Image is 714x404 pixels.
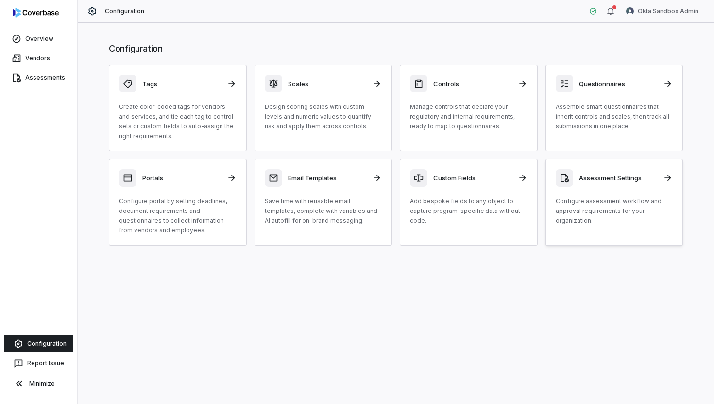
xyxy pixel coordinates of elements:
h3: Custom Fields [433,174,512,182]
h3: Assessment Settings [579,174,658,182]
a: TagsCreate color-coded tags for vendors and services, and tie each tag to control sets or custom ... [109,65,247,151]
p: Add bespoke fields to any object to capture program-specific data without code. [410,196,527,226]
a: Assessments [2,69,75,87]
h3: Email Templates [288,174,367,182]
p: Create color-coded tags for vendors and services, and tie each tag to control sets or custom fiel... [119,102,237,141]
p: Configure portal by setting deadlines, document requirements and questionnaires to collect inform... [119,196,237,235]
h1: Configuration [109,42,683,55]
a: Assessment SettingsConfigure assessment workflow and approval requirements for your organization. [545,159,683,246]
p: Assemble smart questionnaires that inherit controls and scales, then track all submissions in one... [556,102,673,131]
a: ControlsManage controls that declare your regulatory and internal requirements, ready to map to q... [400,65,538,151]
img: logo-D7KZi-bG.svg [13,8,59,18]
p: Design scoring scales with custom levels and numeric values to quantify risk and apply them acros... [265,102,382,131]
a: Overview [2,30,75,48]
button: Okta Sandbox Admin avatarOkta Sandbox Admin [620,4,704,18]
button: Minimize [4,374,73,393]
a: Configuration [4,335,73,352]
span: Configuration [105,7,145,15]
a: Custom FieldsAdd bespoke fields to any object to capture program-specific data without code. [400,159,538,246]
h3: Questionnaires [579,79,658,88]
h3: Controls [433,79,512,88]
p: Save time with reusable email templates, complete with variables and AI autofill for on-brand mes... [265,196,382,226]
a: Vendors [2,50,75,67]
p: Configure assessment workflow and approval requirements for your organization. [556,196,673,226]
a: QuestionnairesAssemble smart questionnaires that inherit controls and scales, then track all subm... [545,65,683,151]
button: Report Issue [4,354,73,372]
p: Manage controls that declare your regulatory and internal requirements, ready to map to questionn... [410,102,527,131]
a: PortalsConfigure portal by setting deadlines, document requirements and questionnaires to collect... [109,159,247,246]
h3: Portals [142,174,221,182]
img: Okta Sandbox Admin avatar [626,7,634,15]
span: Okta Sandbox Admin [638,7,698,15]
h3: Tags [142,79,221,88]
a: Email TemplatesSave time with reusable email templates, complete with variables and AI autofill f... [255,159,392,246]
a: ScalesDesign scoring scales with custom levels and numeric values to quantify risk and apply them... [255,65,392,151]
h3: Scales [288,79,367,88]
